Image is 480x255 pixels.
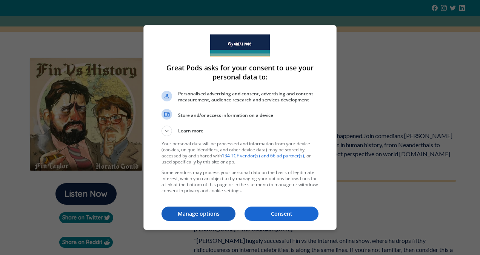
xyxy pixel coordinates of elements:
h1: Great Pods asks for your consent to use your personal data to: [162,63,318,81]
p: Manage options [162,210,235,218]
a: 134 TCF vendor(s) and 66 ad partner(s) [222,152,304,159]
span: Store and/or access information on a device [178,112,318,118]
span: Personalised advertising and content, advertising and content measurement, audience research and ... [178,91,318,103]
p: Your personal data will be processed and information from your device (cookies, unique identifier... [162,141,318,165]
img: Welcome to Great Pods [210,34,270,57]
p: Some vendors may process your personal data on the basis of legitimate interest, which you can ob... [162,169,318,194]
button: Learn more [162,126,318,136]
button: Consent [245,207,318,221]
span: Learn more [178,127,203,136]
button: Manage options [162,207,235,221]
p: Consent [245,210,318,218]
div: Great Pods asks for your consent to use your personal data to: [143,25,337,230]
